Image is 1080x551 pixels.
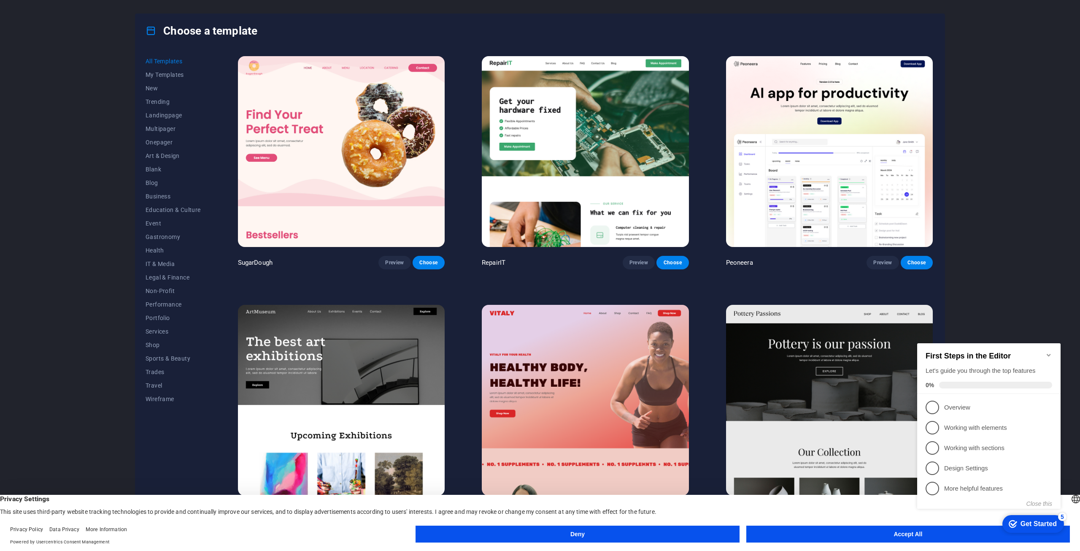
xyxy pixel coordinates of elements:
span: My Templates [146,71,201,78]
span: Preview [873,259,892,266]
li: Working with elements [3,87,147,107]
p: RepairIT [482,258,505,267]
button: Preview [623,256,655,269]
button: Event [146,217,201,230]
button: Sports & Beauty [146,352,201,365]
li: Overview [3,66,147,87]
button: Muuta ilmoitusasetuksia [5,35,77,41]
h4: Choose a template [146,24,257,38]
button: Onepager [146,136,201,149]
button: Gastronomy [146,230,201,244]
button: Wireframe [146,392,201,406]
button: New [146,81,201,95]
img: svg+xml;base64,PHN2ZyB3aWR0aD0iMTI4IiBoZWlnaHQ9IjEyOCIgdmlld0JveD0iMCAwIDEyOCAxMjgiIGZpbGw9Im5vbm... [9,4,15,10]
div: Minimize checklist [132,21,138,27]
div: Get Started [107,189,143,197]
span: Event [146,220,201,227]
div: F-Securen selauksen suojaus [80,60,148,68]
span: Performance [146,301,201,308]
button: My Templates [146,68,201,81]
span: 0% [12,51,25,57]
span: Gastronomy [146,233,201,240]
span: Shop [146,342,201,348]
span: Travel [146,382,201,389]
button: Trending [146,95,201,109]
span: Onepager [146,139,201,146]
img: SugarDough [238,56,445,247]
span: Business [146,193,201,200]
li: More helpful features [3,147,147,168]
span: Trending [146,98,201,105]
h2: First Steps in the Editor [12,21,138,30]
span: Blank [146,166,201,173]
button: Trades [146,365,201,379]
span: Services [146,328,201,335]
button: Landingpage [146,109,201,122]
p: Working with elements [30,92,132,101]
span: Art & Design [146,152,201,159]
button: Non-Profit [146,284,201,298]
button: Choose [656,256,688,269]
button: Travel [146,379,201,392]
img: Vitaly [482,305,688,496]
button: All Templates [146,54,201,68]
button: Education & Culture [146,203,201,217]
li: Working with sections [3,107,147,127]
p: Overview [30,72,132,81]
img: Art Museum [238,305,445,496]
p: Working with sections [30,113,132,122]
p: More helpful features [30,153,132,162]
button: Portfolio [146,311,201,325]
button: Business [146,190,201,203]
span: IT & Media [146,261,201,267]
span: Choose [419,259,438,266]
span: Sports & Beauty [146,355,201,362]
span: Choose [663,259,682,266]
img: Peoneera [726,56,933,247]
div: Tältä sivustolta ostaminen on turvallista. [5,15,148,23]
button: Blog [146,176,201,190]
span: Choose [907,259,926,266]
button: Preview [867,256,899,269]
p: SugarDough [238,258,273,267]
button: Services [146,325,201,338]
img: RepairIT [482,56,688,247]
button: Choose [413,256,445,269]
img: oD9DUCX5gJgAAAABJRU5ErkJggg== [111,50,148,60]
p: Peoneera [726,258,753,267]
div: [URL][DOMAIN_NAME] [5,24,148,31]
span: Preview [629,259,648,266]
button: Health [146,244,201,257]
span: Multipager [146,125,201,132]
span: Preview [385,259,404,266]
button: Blank [146,163,201,176]
button: Close this [113,169,138,176]
div: Get Started 5 items remaining, 0% complete [89,184,150,202]
button: IT & Media [146,257,201,271]
span: Legal & Finance [146,274,201,281]
span: Non-Profit [146,288,201,294]
p: Design Settings [30,133,132,142]
button: Shop [146,338,201,352]
span: Portfolio [146,315,201,321]
span: Landingpage [146,112,201,119]
span: Education & Culture [146,206,201,213]
button: Performance [146,298,201,311]
div: 5 [144,182,153,190]
img: Pottery Passions [726,305,933,496]
img: close_btn_dark.svg [138,5,148,15]
button: Art & Design [146,149,201,163]
button: Multipager [146,122,201,136]
span: Wireframe [146,396,201,402]
li: Design Settings [3,127,147,147]
div: Let's guide you through the top features [12,35,138,44]
button: Legal & Finance [146,271,201,284]
span: Health [146,247,201,254]
span: Blog [146,179,201,186]
button: Choose [901,256,933,269]
span: New [146,85,201,92]
span: Trades [146,369,201,375]
button: Preview [378,256,410,269]
span: All Templates [146,58,201,65]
